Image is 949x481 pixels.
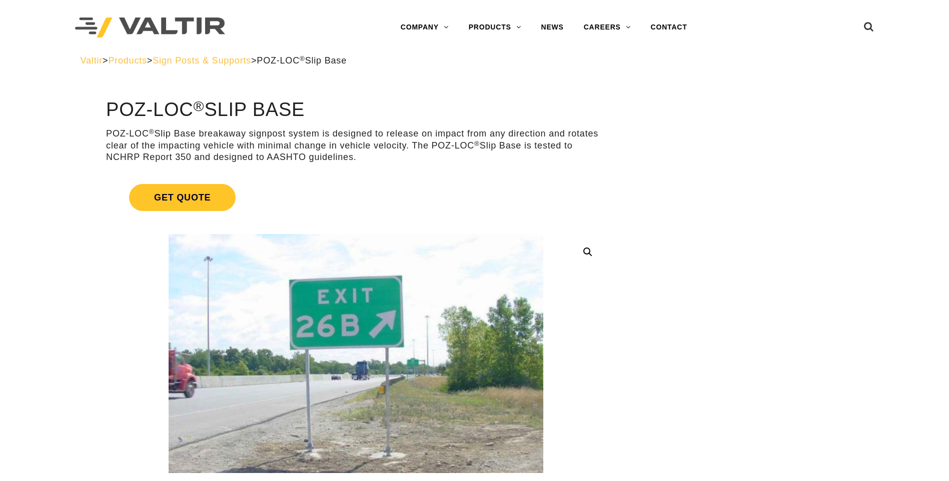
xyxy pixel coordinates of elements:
[106,172,606,223] a: Get Quote
[81,55,103,65] a: Valtir
[574,17,641,37] a: CAREERS
[391,17,459,37] a: COMPANY
[149,128,155,135] sup: ®
[641,17,697,37] a: CONTACT
[106,128,606,163] p: POZ-LOC Slip Base breakaway signpost system is designed to release on impact from any direction a...
[153,55,251,65] a: Sign Posts & Supports
[106,99,606,120] h1: POZ-LOC Slip Base
[75,17,225,38] img: Valtir
[129,184,236,211] span: Get Quote
[257,55,347,65] span: POZ-LOC Slip Base
[459,17,531,37] a: PRODUCTS
[194,98,205,114] sup: ®
[474,140,480,147] sup: ®
[531,17,574,37] a: NEWS
[300,55,305,62] sup: ®
[81,55,869,66] div: > > >
[108,55,147,65] a: Products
